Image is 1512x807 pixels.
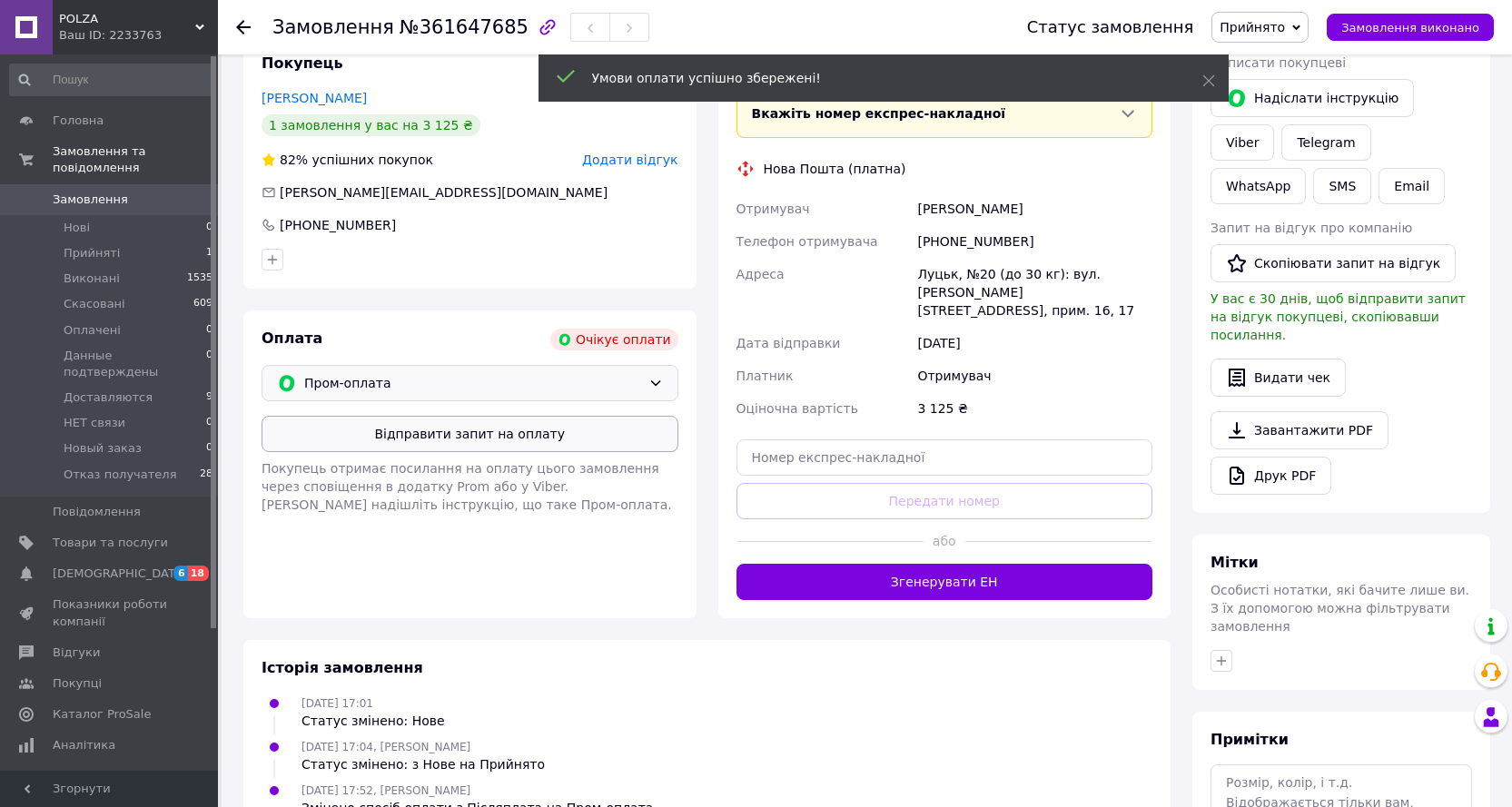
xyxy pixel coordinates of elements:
[262,54,343,72] span: Покупець
[304,373,641,393] span: Пром-оплата
[64,245,120,261] span: Прийняті
[206,245,212,261] span: 1
[1211,221,1412,235] span: Запит на відгук про компанію
[1327,14,1494,41] button: Замовлення виконано
[301,697,373,710] span: [DATE] 17:01
[53,769,168,802] span: Інструменти веб-майстра та SEO
[1211,79,1414,117] button: Надіслати інструкцію
[736,336,841,350] span: Дата відправки
[53,143,218,176] span: Замовлення та повідомлення
[64,467,176,483] span: Отказ получателя
[914,359,1156,392] div: Отримувач
[1211,457,1331,495] a: Друк PDF
[1313,168,1371,204] button: SMS
[206,440,212,457] span: 0
[53,645,100,661] span: Відгуки
[272,16,394,38] span: Замовлення
[1211,124,1274,161] a: Viber
[1211,168,1306,204] a: WhatsApp
[53,192,128,208] span: Замовлення
[759,160,911,178] div: Нова Пошта (платна)
[262,330,322,347] span: Оплата
[924,532,965,550] span: або
[582,153,677,167] span: Додати відгук
[187,271,212,287] span: 1535
[9,64,214,96] input: Пошук
[53,675,102,692] span: Покупці
[592,69,1157,87] div: Умови оплати успішно збережені!
[1379,168,1445,204] button: Email
[193,296,212,312] span: 609
[914,225,1156,258] div: [PHONE_NUMBER]
[736,369,794,383] span: Платник
[1211,583,1469,634] span: Особисті нотатки, які бачите лише ви. З їх допомогою можна фільтрувати замовлення
[53,706,151,723] span: Каталог ProSale
[53,737,115,753] span: Аналітика
[206,322,212,339] span: 0
[914,327,1156,359] div: [DATE]
[64,271,120,287] span: Виконані
[301,784,470,797] span: [DATE] 17:52, [PERSON_NAME]
[301,741,470,753] span: [DATE] 17:04, [PERSON_NAME]
[64,220,90,236] span: Нові
[59,11,195,27] span: POLZA
[1027,18,1194,36] div: Статус замовлення
[262,114,480,136] div: 1 замовлення у вас на 3 125 ₴
[280,153,308,167] span: 82%
[53,566,187,582] span: [DEMOGRAPHIC_DATA]
[1211,291,1466,342] span: У вас є 30 днів, щоб відправити запит на відгук покупцеві, скопіювавши посилання.
[1211,731,1289,748] span: Примітки
[400,16,529,38] span: №361647685
[262,91,367,105] a: [PERSON_NAME]
[914,192,1156,225] div: [PERSON_NAME]
[914,258,1156,327] div: Луцьк, №20 (до 30 кг): вул. [PERSON_NAME][STREET_ADDRESS], прим. 16, 17
[1211,55,1346,70] span: Написати покупцеві
[53,113,104,129] span: Головна
[736,234,878,249] span: Телефон отримувача
[262,151,433,169] div: успішних покупок
[64,296,125,312] span: Скасовані
[59,27,218,44] div: Ваш ID: 2233763
[914,392,1156,425] div: 3 125 ₴
[64,348,206,380] span: Данные подтверждены
[1211,554,1259,571] span: Мітки
[206,348,212,380] span: 0
[736,202,810,216] span: Отримувач
[53,504,141,520] span: Повідомлення
[1211,244,1456,282] button: Скопіювати запит на відгук
[236,18,251,36] div: Повернутися назад
[64,415,125,431] span: НЕТ связи
[1220,20,1285,34] span: Прийнято
[550,329,678,350] div: Очікує оплати
[1211,359,1346,397] button: Видати чек
[301,712,445,730] div: Статус змінено: Нове
[1211,411,1388,449] a: Завантажити PDF
[206,415,212,431] span: 0
[262,461,672,512] span: Покупець отримає посилання на оплату цього замовлення через сповіщення в додатку Prom або у Viber...
[278,216,398,234] div: [PHONE_NUMBER]
[301,755,545,773] div: Статус змінено: з Нове на Прийнято
[262,659,423,676] span: Історія замовлення
[200,467,212,483] span: 28
[64,389,153,406] span: Доставляются
[206,389,212,406] span: 9
[188,566,209,581] span: 18
[736,401,858,416] span: Оціночна вартість
[1341,21,1479,34] span: Замовлення виконано
[1281,124,1370,161] a: Telegram
[752,106,1006,121] span: Вкажіть номер експрес-накладної
[736,267,785,281] span: Адреса
[736,564,1153,600] button: Згенерувати ЕН
[173,566,188,581] span: 6
[53,596,168,629] span: Показники роботи компанії
[736,439,1153,476] input: Номер експрес-накладної
[262,416,678,452] button: Відправити запит на оплату
[53,535,168,551] span: Товари та послуги
[64,440,142,457] span: Новый заказ
[206,220,212,236] span: 0
[280,185,608,200] span: [PERSON_NAME][EMAIL_ADDRESS][DOMAIN_NAME]
[64,322,121,339] span: Оплачені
